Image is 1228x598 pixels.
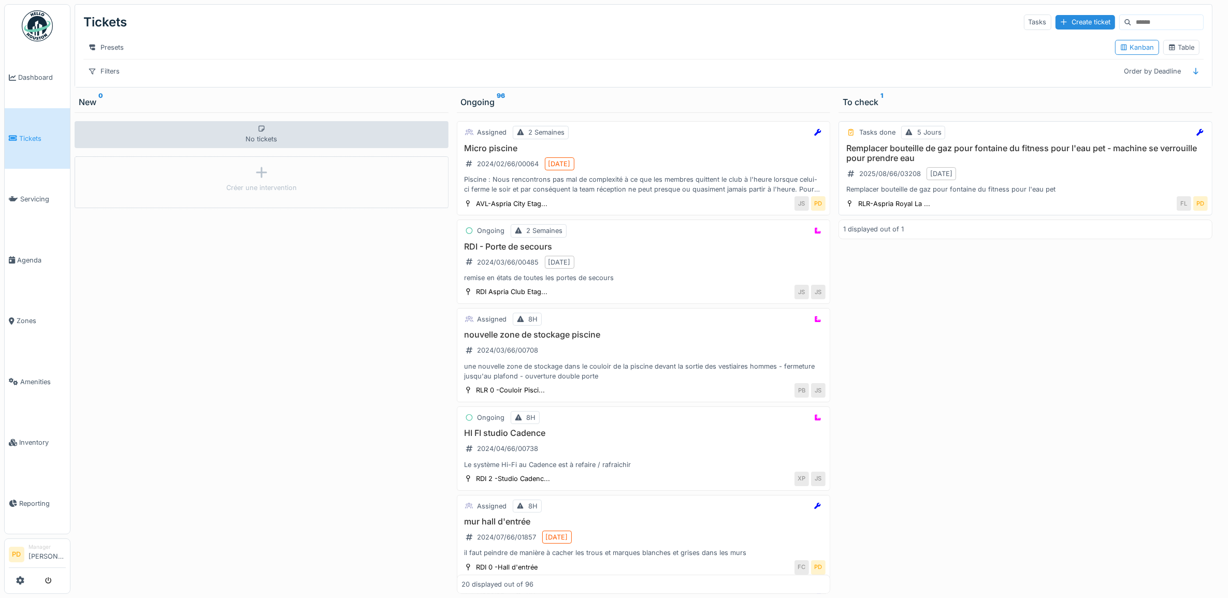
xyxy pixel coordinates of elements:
div: JS [811,285,826,299]
h3: nouvelle zone de stockage piscine [461,330,826,340]
h3: Remplacer bouteille de gaz pour fontaine du fitness pour l'eau pet - machine se verrouille pour p... [843,143,1208,163]
div: une nouvelle zone de stockage dans le couloir de la piscine devant la sortie des vestiaires homme... [461,361,826,381]
sup: 1 [880,96,883,108]
div: Presets [83,40,128,55]
div: Ongoing [478,413,505,422]
div: 1 displayed out of 1 [843,224,904,234]
div: Remplacer bouteille de gaz pour fontaine du fitness pour l'eau pet [843,184,1208,194]
div: No tickets [75,121,449,148]
a: Zones [5,290,70,352]
div: 2024/03/66/00708 [478,345,539,355]
div: [DATE] [930,169,952,179]
span: Zones [17,316,66,326]
h3: mur hall d'entrée [461,517,826,527]
a: Tickets [5,108,70,169]
span: Amenities [20,377,66,387]
div: Filters [83,64,124,79]
div: XP [794,472,809,486]
div: Ongoing [478,226,505,236]
div: To check [843,96,1208,108]
li: PD [9,547,24,562]
a: PD Manager[PERSON_NAME] [9,543,66,568]
div: Tasks [1024,14,1051,30]
div: RDI 2 -Studio Cadenc... [476,474,551,484]
span: Inventory [19,437,66,447]
span: Reporting [19,499,66,508]
div: Create ticket [1056,15,1115,29]
div: 2 Semaines [529,127,565,137]
div: 2024/02/66/00064 [478,159,539,169]
span: Servicing [20,194,66,204]
div: JS [794,196,809,211]
div: 20 displayed out of 96 [461,579,533,589]
div: Piscine : Nous rencontrons pas mal de complexité à ce que les membres quittent le club à l'heure ... [461,174,826,194]
span: Dashboard [18,72,66,82]
div: JS [811,383,826,398]
sup: 96 [497,96,505,108]
div: Kanban [1120,42,1154,52]
div: Manager [28,543,66,551]
div: Tasks done [859,127,895,137]
div: RDI 0 -Hall d'entrée [476,562,538,572]
div: [DATE] [546,532,568,542]
div: RLR 0 -Couloir Pisci... [476,385,545,395]
div: Tickets [83,9,127,36]
span: Agenda [17,255,66,265]
div: Assigned [478,314,507,324]
div: PB [794,383,809,398]
li: [PERSON_NAME] [28,543,66,565]
div: 2024/07/66/01857 [478,532,537,542]
img: Badge_color-CXgf-gQk.svg [22,10,53,41]
div: [DATE] [548,159,571,169]
div: Ongoing [461,96,827,108]
div: RLR-Aspria Royal La ... [858,199,930,209]
a: Amenities [5,352,70,413]
div: JS [794,285,809,299]
div: JS [811,472,826,486]
div: 2024/03/66/00485 [478,257,539,267]
div: Assigned [478,127,507,137]
div: AVL-Aspria City Etag... [476,199,548,209]
div: 8H [529,501,538,511]
div: 2 Semaines [527,226,563,236]
span: Tickets [19,134,66,143]
div: 2025/08/66/03208 [859,169,921,179]
h3: RDI - Porte de secours [461,242,826,252]
a: Agenda [5,230,70,291]
div: PD [811,560,826,575]
a: Dashboard [5,47,70,108]
div: PD [1193,196,1208,211]
a: Servicing [5,169,70,230]
sup: 0 [98,96,103,108]
div: PD [811,196,826,211]
div: 8H [527,413,536,422]
div: FL [1177,196,1191,211]
div: Order by Deadline [1120,64,1186,79]
div: Assigned [478,501,507,511]
div: 8H [529,314,538,324]
div: Table [1168,42,1195,52]
div: remise en états de toutes les portes de secours [461,273,826,283]
div: il faut peindre de manière à cacher les trous et marques blanches et grises dans les murs [461,548,826,558]
div: FC [794,560,809,575]
h3: HI FI studio Cadence [461,428,826,438]
div: Créer une intervention [226,183,297,193]
div: New [79,96,444,108]
div: Le système Hi-Fi au Cadence est à refaire / rafraichir [461,460,826,470]
div: 5 Jours [917,127,942,137]
div: [DATE] [548,257,571,267]
div: RDI Aspria Club Etag... [476,287,548,297]
div: 2024/04/66/00738 [478,444,539,454]
a: Reporting [5,473,70,534]
h3: Micro piscine [461,143,826,153]
a: Inventory [5,412,70,473]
